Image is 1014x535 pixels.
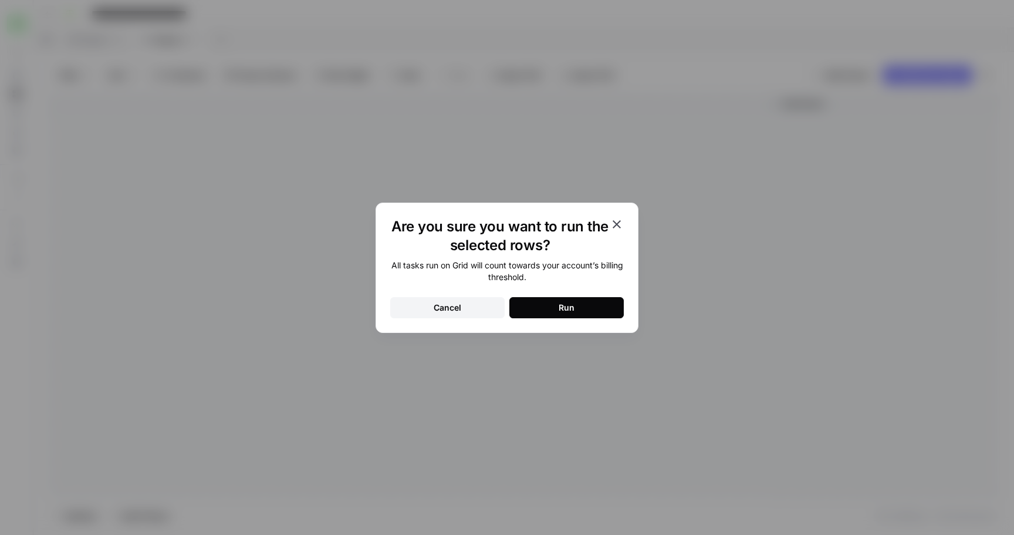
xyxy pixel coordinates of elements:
[390,297,505,318] button: Cancel
[390,217,610,255] h1: Are you sure you want to run the selected rows?
[390,260,624,283] div: All tasks run on Grid will count towards your account’s billing threshold.
[559,302,574,314] div: Run
[509,297,624,318] button: Run
[434,302,461,314] div: Cancel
